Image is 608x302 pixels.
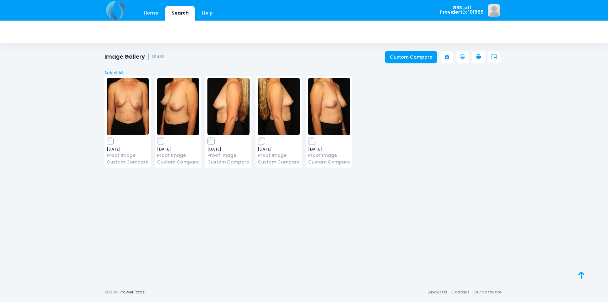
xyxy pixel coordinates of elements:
[426,286,449,298] a: About Us
[104,289,118,295] span: 2025©
[488,4,500,17] img: image
[207,159,250,165] a: Custom Compare
[207,147,250,151] span: [DATE]
[107,159,149,165] a: Custom Compare
[107,78,149,135] img: image
[196,6,219,21] a: Help
[449,286,471,298] a: Contact
[157,159,199,165] a: Custom Compare
[471,286,503,298] a: Our Software
[137,6,164,21] a: Home
[258,78,300,135] img: image
[258,159,300,165] a: Custom Compare
[308,147,350,151] span: [DATE]
[258,147,300,151] span: [DATE]
[308,159,350,165] a: Custom Compare
[152,55,164,59] small: 30493
[440,5,484,15] span: GBStaff Provider ID: 101885
[120,289,145,295] a: PowerFotos
[107,147,149,151] span: [DATE]
[165,6,195,21] a: Search
[207,152,250,159] a: Proof Image
[107,152,149,159] a: Proof Image
[308,78,350,135] img: image
[157,78,199,135] img: image
[104,54,164,60] h1: Image Gallery
[207,78,250,135] img: image
[308,152,350,159] a: Proof Image
[157,147,199,151] span: [DATE]
[258,152,300,159] a: Proof Image
[157,152,199,159] a: Proof Image
[385,51,438,63] a: Custom Compare
[103,70,506,76] a: Select All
